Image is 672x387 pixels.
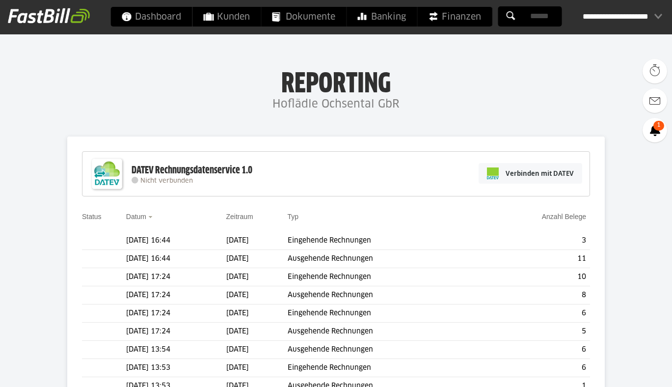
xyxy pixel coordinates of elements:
[261,7,346,27] a: Dokumente
[481,250,591,268] td: 11
[226,323,288,341] td: [DATE]
[288,323,481,341] td: Ausgehende Rechnungen
[643,118,667,142] a: 1
[481,268,591,286] td: 10
[148,216,155,218] img: sort_desc.gif
[481,359,591,377] td: 6
[481,323,591,341] td: 5
[226,250,288,268] td: [DATE]
[481,232,591,250] td: 3
[132,164,252,177] div: DATEV Rechnungsdatenservice 1.0
[481,286,591,304] td: 8
[126,286,226,304] td: [DATE] 17:24
[542,213,586,221] a: Anzahl Belege
[272,7,335,27] span: Dokumente
[481,341,591,359] td: 6
[8,8,90,24] img: fastbill_logo_white.png
[226,359,288,377] td: [DATE]
[126,268,226,286] td: [DATE] 17:24
[87,154,127,193] img: DATEV-Datenservice Logo
[653,121,664,131] span: 1
[226,213,253,221] a: Zeitraum
[192,7,261,27] a: Kunden
[121,7,181,27] span: Dashboard
[110,7,192,27] a: Dashboard
[288,232,481,250] td: Eingehende Rechnungen
[288,304,481,323] td: Eingehende Rechnungen
[226,232,288,250] td: [DATE]
[126,341,226,359] td: [DATE] 13:54
[288,250,481,268] td: Ausgehende Rechnungen
[479,163,582,184] a: Verbinden mit DATEV
[98,69,574,95] h1: Reporting
[481,304,591,323] td: 6
[82,213,102,221] a: Status
[506,168,574,178] span: Verbinden mit DATEV
[347,7,417,27] a: Banking
[428,7,481,27] span: Finanzen
[288,359,481,377] td: Eingehende Rechnungen
[487,167,499,179] img: pi-datev-logo-farbig-24.svg
[203,7,250,27] span: Kunden
[226,341,288,359] td: [DATE]
[595,358,662,382] iframe: Öffnet ein Widget, in dem Sie weitere Informationen finden
[288,213,299,221] a: Typ
[126,359,226,377] td: [DATE] 13:53
[226,304,288,323] td: [DATE]
[288,268,481,286] td: Eingehende Rechnungen
[126,250,226,268] td: [DATE] 16:44
[126,213,146,221] a: Datum
[357,7,406,27] span: Banking
[417,7,492,27] a: Finanzen
[126,304,226,323] td: [DATE] 17:24
[140,178,193,184] span: Nicht verbunden
[126,232,226,250] td: [DATE] 16:44
[126,323,226,341] td: [DATE] 17:24
[226,286,288,304] td: [DATE]
[226,268,288,286] td: [DATE]
[288,286,481,304] td: Ausgehende Rechnungen
[288,341,481,359] td: Ausgehende Rechnungen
